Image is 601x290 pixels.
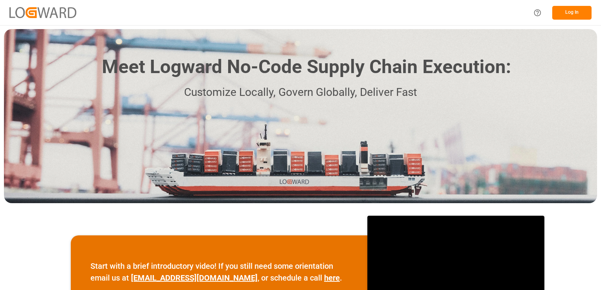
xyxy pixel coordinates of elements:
[552,6,592,20] button: Log In
[529,4,546,22] button: Help Center
[102,53,511,81] h1: Meet Logward No-Code Supply Chain Execution:
[131,273,258,283] a: [EMAIL_ADDRESS][DOMAIN_NAME]
[9,7,76,18] img: Logward_new_orange.png
[90,84,511,101] p: Customize Locally, Govern Globally, Deliver Fast
[324,273,340,283] a: here
[90,260,348,284] p: Start with a brief introductory video! If you still need some orientation email us at , or schedu...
